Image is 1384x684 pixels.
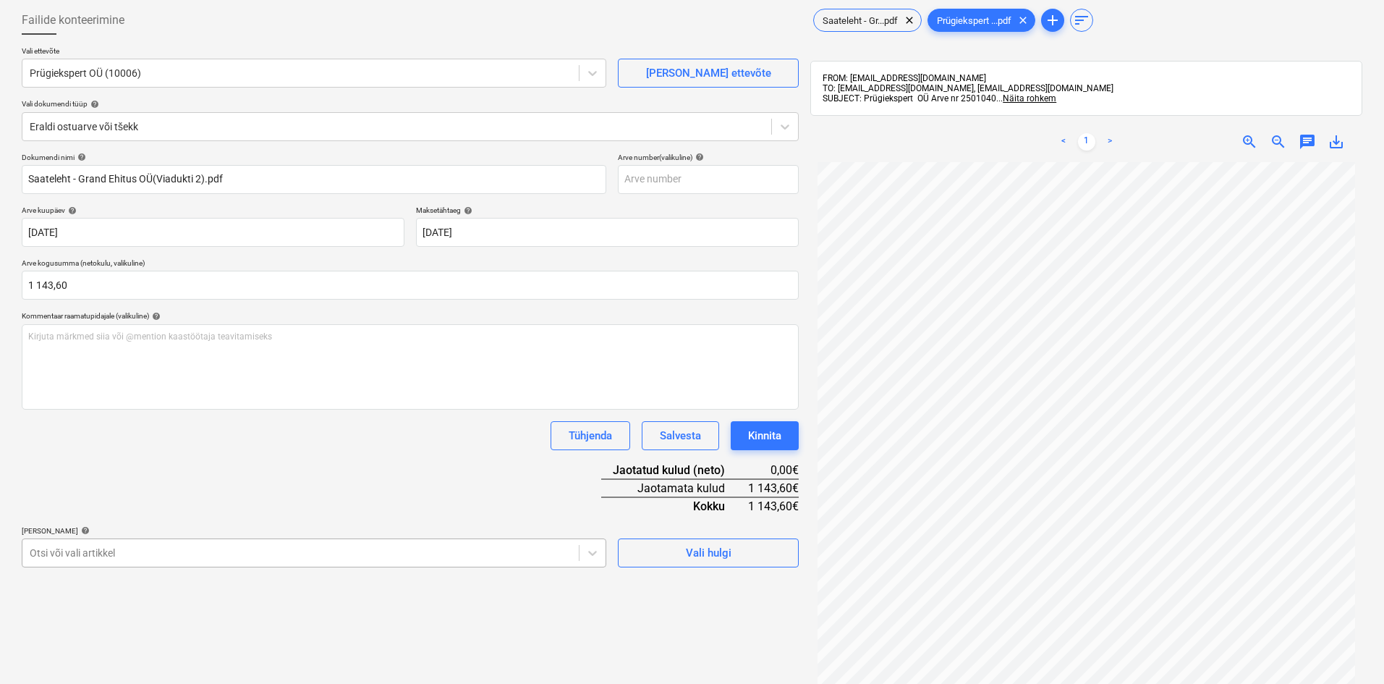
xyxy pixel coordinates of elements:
[748,462,799,479] div: 0,00€
[692,153,704,161] span: help
[601,497,748,515] div: Kokku
[813,9,922,32] div: Saateleht - Gr...pdf
[22,218,404,247] input: Arve kuupäeva pole määratud.
[1055,133,1072,151] a: Previous page
[996,93,1056,104] span: ...
[928,15,1020,26] span: Prügiekspert ...pdf
[814,15,907,26] span: Saateleht - Gr...pdf
[748,497,799,515] div: 1 143,60€
[1299,133,1316,151] span: chat
[22,99,799,109] div: Vali dokumendi tüüp
[1312,615,1384,684] iframe: Chat Widget
[22,271,799,300] input: Arve kogusumma (netokulu, valikuline)
[22,12,124,29] span: Failide konteerimine
[601,462,748,479] div: Jaotatud kulud (neto)
[618,539,799,567] button: Vali hulgi
[927,9,1035,32] div: Prügiekspert ...pdf
[22,165,606,194] input: Dokumendi nimi
[1241,133,1258,151] span: zoom_in
[65,206,77,215] span: help
[618,153,799,162] div: Arve number (valikuline)
[1003,93,1056,104] span: Näita rohkem
[618,165,799,194] input: Arve number
[901,12,918,29] span: clear
[601,479,748,497] div: Jaotamata kulud
[78,526,90,535] span: help
[1312,615,1384,684] div: Vestlusvidin
[22,258,799,271] p: Arve kogusumma (netokulu, valikuline)
[149,312,161,321] span: help
[1328,133,1345,151] span: save_alt
[416,206,799,215] div: Maksetähtaeg
[618,59,799,88] button: [PERSON_NAME] ettevõte
[646,64,771,83] div: [PERSON_NAME] ettevõte
[75,153,86,161] span: help
[823,93,996,104] span: SUBJECT: Prügiekspert OÜ Arve nr 2501040
[823,83,1113,93] span: TO: [EMAIL_ADDRESS][DOMAIN_NAME], [EMAIL_ADDRESS][DOMAIN_NAME]
[748,426,781,445] div: Kinnita
[1078,133,1095,151] a: Page 1 is your current page
[22,206,404,215] div: Arve kuupäev
[22,46,606,59] p: Vali ettevõte
[88,100,99,109] span: help
[823,73,986,83] span: FROM: [EMAIL_ADDRESS][DOMAIN_NAME]
[1270,133,1287,151] span: zoom_out
[660,426,701,445] div: Salvesta
[686,544,731,562] div: Vali hulgi
[22,153,606,162] div: Dokumendi nimi
[731,421,799,450] button: Kinnita
[1101,133,1118,151] a: Next page
[416,218,799,247] input: Tähtaega pole määratud
[569,426,612,445] div: Tühjenda
[551,421,630,450] button: Tühjenda
[748,479,799,497] div: 1 143,60€
[642,421,719,450] button: Salvesta
[22,311,799,321] div: Kommentaar raamatupidajale (valikuline)
[22,526,606,536] div: [PERSON_NAME]
[461,206,472,215] span: help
